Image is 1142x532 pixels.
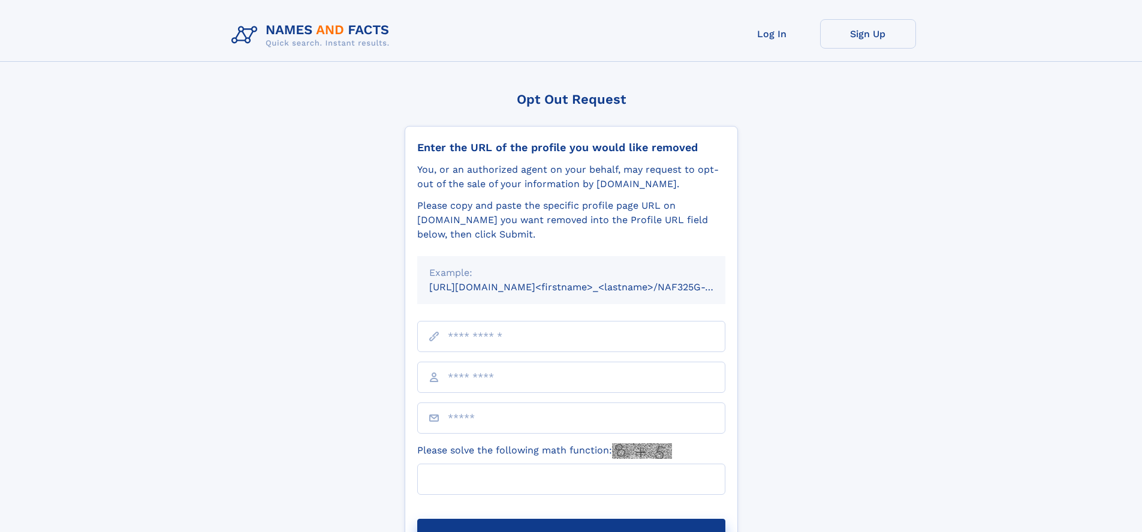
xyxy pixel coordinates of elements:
[429,281,748,293] small: [URL][DOMAIN_NAME]<firstname>_<lastname>/NAF325G-xxxxxxxx
[405,92,738,107] div: Opt Out Request
[227,19,399,52] img: Logo Names and Facts
[417,141,725,154] div: Enter the URL of the profile you would like removed
[417,199,725,242] div: Please copy and paste the specific profile page URL on [DOMAIN_NAME] you want removed into the Pr...
[724,19,820,49] a: Log In
[429,266,713,280] div: Example:
[820,19,916,49] a: Sign Up
[417,163,725,191] div: You, or an authorized agent on your behalf, may request to opt-out of the sale of your informatio...
[417,443,672,459] label: Please solve the following math function:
